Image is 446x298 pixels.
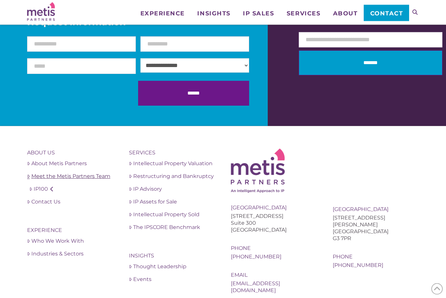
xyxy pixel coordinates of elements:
a: [EMAIL_ADDRESS][DOMAIN_NAME] [231,281,280,294]
h4: Insights [129,252,215,260]
div: [GEOGRAPHIC_DATA] [231,227,317,234]
a: Thought Leadership [129,263,215,271]
a: IP Assets for Sale [129,198,215,206]
a: [PHONE_NUMBER] [231,254,281,260]
div: G3 7PR [333,235,419,242]
a: Who We Work With [27,237,113,245]
a: Meet the Metis Partners Team [27,173,113,181]
a: Intellectual Property Sold [129,211,215,219]
div: Phone [231,245,317,252]
div: Phone [333,254,419,260]
iframe: reCAPTCHA [27,81,126,106]
a: IP100 [27,185,113,193]
div: [GEOGRAPHIC_DATA] [333,206,419,213]
h4: About Us [27,149,113,157]
span: Insights [197,10,230,16]
a: Contact [364,5,409,21]
h4: Experience [27,226,113,235]
a: IP Advisory [129,185,215,193]
span: Contact [370,10,403,16]
a: The IPSCORE Benchmark [129,224,215,232]
div: Email [231,272,317,279]
h4: Services [129,149,215,157]
a: Industries & Sectors [27,250,113,258]
img: Metis Partners [27,2,55,21]
a: About Metis Partners [27,160,113,168]
div: [GEOGRAPHIC_DATA] [231,204,317,211]
div: Suite 300 [231,220,317,227]
span: Services [287,10,320,16]
a: Events [129,276,215,284]
span: Request Information [27,18,249,27]
div: [GEOGRAPHIC_DATA] [333,228,419,235]
span: IP Sales [243,10,274,16]
img: Metis Logo [231,149,285,193]
span: About [333,10,358,16]
a: Intellectual Property Valuation [129,160,215,168]
a: Contact Us [27,198,113,206]
span: Experience [140,10,185,16]
span: Back to Top [431,283,443,295]
div: [STREET_ADDRESS] [231,213,317,220]
a: [PHONE_NUMBER] [333,262,383,269]
div: [STREET_ADDRESS][PERSON_NAME] [333,215,419,228]
a: Restructuring and Bankruptcy [129,173,215,181]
